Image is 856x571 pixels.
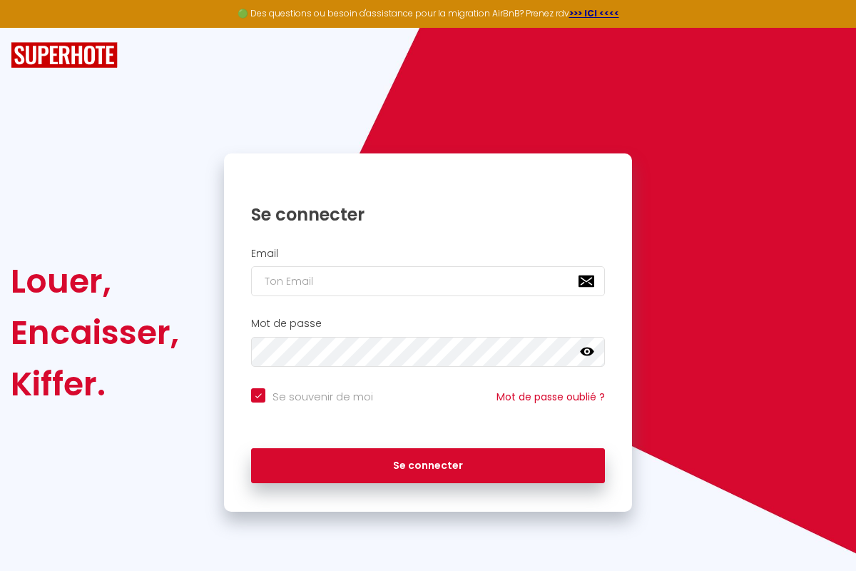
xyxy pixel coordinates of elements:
[496,390,605,404] a: Mot de passe oublié ?
[11,307,179,358] div: Encaisser,
[569,7,619,19] a: >>> ICI <<<<
[11,358,179,410] div: Kiffer.
[11,42,118,69] img: SuperHote logo
[251,203,605,226] h1: Se connecter
[251,266,605,296] input: Ton Email
[251,318,605,330] h2: Mot de passe
[251,248,605,260] h2: Email
[251,448,605,484] button: Se connecter
[11,256,179,307] div: Louer,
